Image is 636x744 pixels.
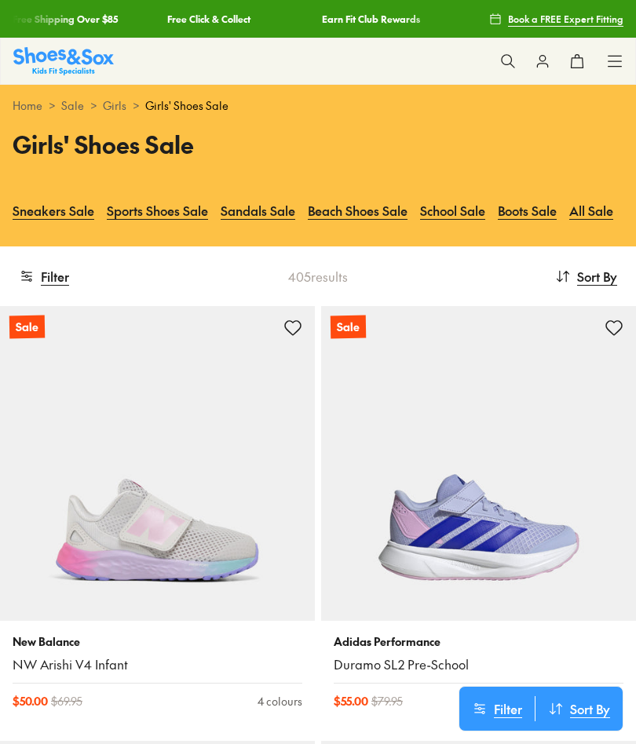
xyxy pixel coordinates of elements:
span: $ 50.00 [13,693,48,709]
span: Girls' Shoes Sale [145,97,228,114]
a: Sandals Sale [221,193,295,228]
h1: Girls' Shoes Sale [13,126,623,162]
div: 4 colours [258,693,302,709]
a: All Sale [569,193,613,228]
a: School Sale [420,193,485,228]
button: Sort By [535,696,623,721]
span: $ 79.95 [371,693,403,709]
a: Home [13,97,42,114]
p: New Balance [13,633,302,650]
button: Filter [459,696,535,721]
button: Sort By [555,259,617,294]
a: Duramo SL2 Pre-School [334,656,623,673]
a: NW Arishi V4 Infant [13,656,302,673]
button: Filter [19,259,69,294]
a: Boots Sale [498,193,557,228]
a: Sports Shoes Sale [107,193,208,228]
p: Sale [9,315,45,339]
p: Adidas Performance [334,633,623,650]
a: Sneakers Sale [13,193,94,228]
a: Sale [61,97,84,114]
span: Sort By [570,699,610,718]
span: $ 69.95 [51,693,82,709]
a: Book a FREE Expert Fitting [489,5,623,33]
span: Sort By [577,267,617,286]
a: Sale [321,306,636,621]
span: Book a FREE Expert Fitting [508,12,623,26]
div: > > > [13,97,623,114]
span: $ 55.00 [334,693,368,709]
img: SNS_Logo_Responsive.svg [13,47,114,75]
p: Sale [331,315,366,339]
a: Beach Shoes Sale [308,193,408,228]
a: Shoes & Sox [13,47,114,75]
a: Girls [103,97,126,114]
